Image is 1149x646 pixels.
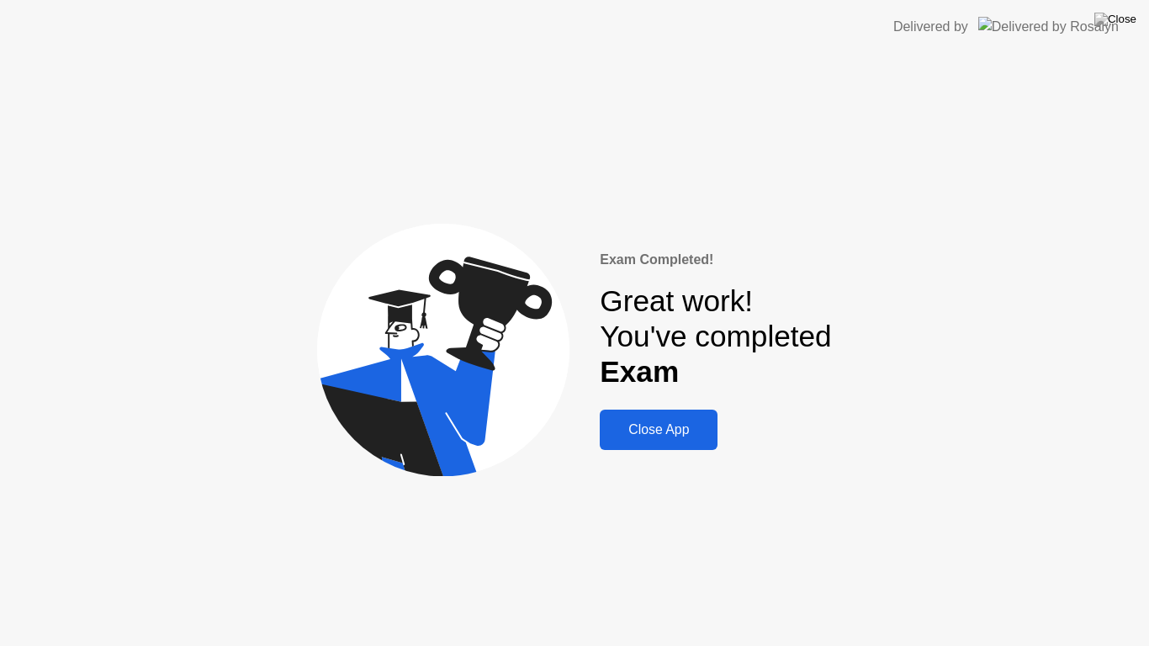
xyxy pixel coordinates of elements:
div: Close App [605,422,712,437]
div: Great work! You've completed [600,283,831,390]
div: Delivered by [893,17,968,37]
button: Close App [600,410,717,450]
div: Exam Completed! [600,250,831,270]
img: Delivered by Rosalyn [978,17,1119,36]
img: Close [1094,13,1136,26]
b: Exam [600,355,679,388]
